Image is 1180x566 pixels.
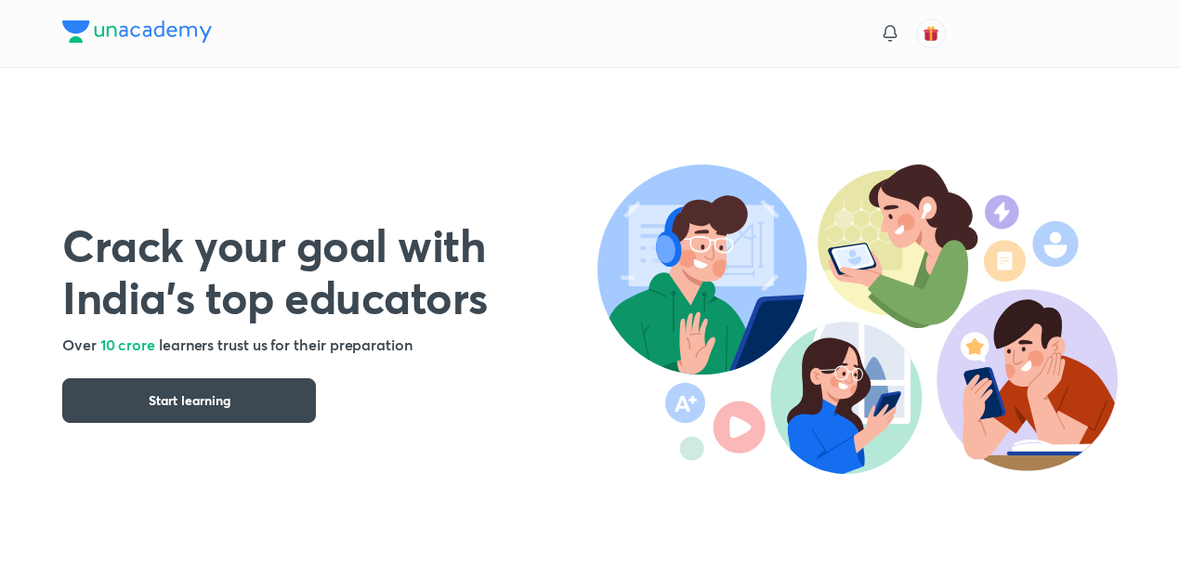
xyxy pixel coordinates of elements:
[62,218,597,322] h1: Crack your goal with India’s top educators
[62,20,212,47] a: Company Logo
[100,335,155,354] span: 10 crore
[62,20,212,43] img: Company Logo
[62,378,316,423] button: Start learning
[597,165,1118,474] img: header
[149,391,230,410] span: Start learning
[916,19,946,48] button: avatar
[923,25,939,42] img: avatar
[62,334,597,356] h5: Over learners trust us for their preparation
